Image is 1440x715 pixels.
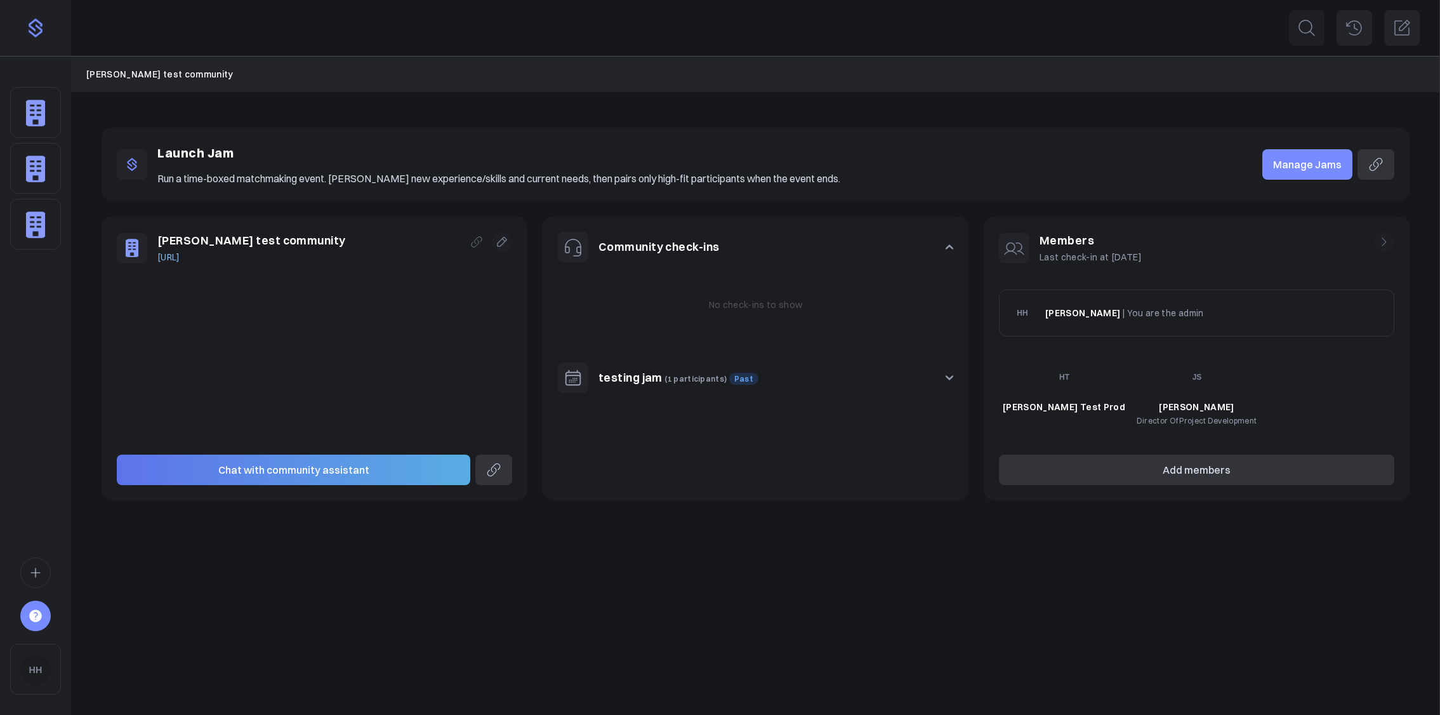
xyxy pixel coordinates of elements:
button: Add members [999,455,1394,485]
a: [URL] [157,250,284,264]
a: Community check-ins [598,239,720,254]
h1: [PERSON_NAME] test community [157,232,346,250]
nav: Breadcrumb [86,67,1425,81]
img: default_company-f8efef40e46bb5c9bec7e5250ec8e346ba998c542c8e948b41fbc52213a8e794.png [21,210,50,240]
p: No check-ins to show [709,298,803,312]
img: default_company-f8efef40e46bb5c9bec7e5250ec8e346ba998c542c8e948b41fbc52213a8e794.png [21,154,50,184]
a: Manage Jams [1262,149,1352,180]
a: testing jam [598,370,663,385]
img: HH [1010,300,1035,326]
img: default_company-f8efef40e46bb5c9bec7e5250ec8e346ba998c542c8e948b41fbc52213a8e794.png [21,98,50,128]
span: [PERSON_NAME] [1159,401,1234,413]
button: Community check-ins [543,217,968,277]
span: Director Of Project Development [1137,416,1257,425]
p: Last check-in at [DATE] [1040,250,1142,264]
a: [PERSON_NAME] test community [86,67,234,81]
button: Chat with community assistant [117,455,470,485]
span: [PERSON_NAME] Test Prod [1003,401,1125,413]
img: HT [1052,364,1077,390]
span: Past [729,373,758,385]
img: purple-logo-18f04229334c5639164ff563510a1dba46e1211543e89c7069427642f6c28bac.png [25,18,46,38]
p: Run a time-boxed matchmaking event. [PERSON_NAME] new experience/skills and current needs, then p... [157,171,840,186]
span: | You are the admin [1123,307,1204,319]
h1: Members [1040,232,1142,250]
img: HH [21,655,50,685]
span: [PERSON_NAME] [1045,307,1121,319]
img: JS [1184,364,1210,390]
p: Launch Jam [157,143,840,163]
button: testing jam (1 participants) Past [543,347,968,408]
span: (1 participants) [664,374,727,384]
img: default_company-f8efef40e46bb5c9bec7e5250ec8e346ba998c542c8e948b41fbc52213a8e794.png [122,238,142,258]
